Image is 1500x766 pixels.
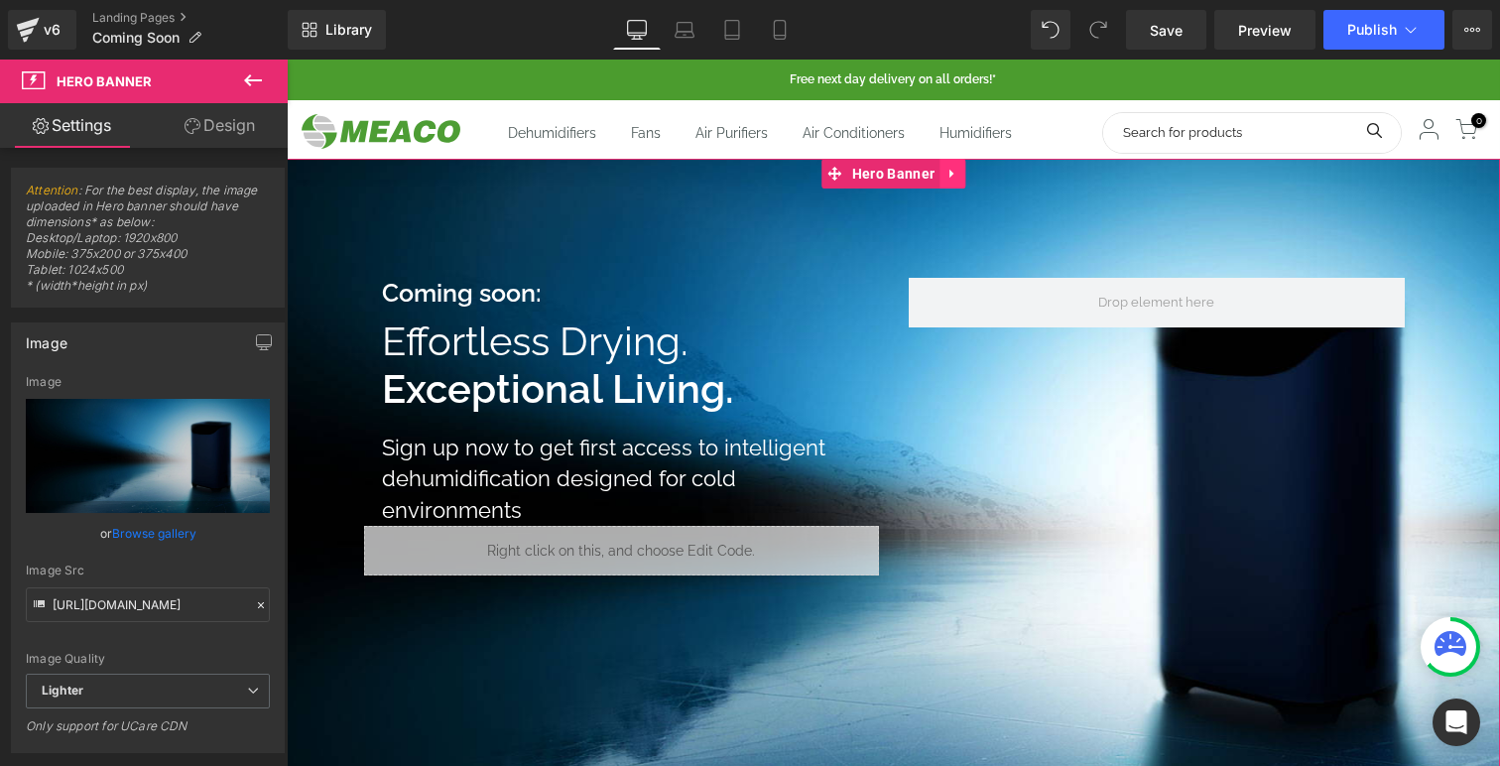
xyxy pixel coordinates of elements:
[26,564,270,577] div: Image Src
[1078,10,1118,50] button: Redo
[112,516,196,551] a: Browse gallery
[148,103,292,148] a: Design
[26,523,270,544] div: or
[1214,10,1315,50] a: Preview
[708,10,756,50] a: Tablet
[95,218,255,248] strong: Coming soon:
[95,306,447,352] strong: Exceptional Living.
[288,10,386,50] a: New Library
[1031,10,1070,50] button: Undo
[26,183,270,307] span: : For the best display, the image uploaded in Hero banner should have dimensions* as below: Deskt...
[653,99,679,129] a: Expand / Collapse
[561,99,653,129] span: Hero Banner
[1347,22,1397,38] span: Publish
[613,10,661,50] a: Desktop
[92,10,288,26] a: Landing Pages
[661,10,708,50] a: Laptop
[40,17,64,43] div: v6
[1452,10,1492,50] button: More
[1238,20,1292,41] span: Preview
[8,10,76,50] a: v6
[1323,10,1444,50] button: Publish
[57,73,152,89] span: Hero Banner
[95,373,542,466] h1: Sign up now to get first access to intelligent dehumidification designed for cold environments
[1433,699,1480,746] div: Open Intercom Messenger
[1150,20,1183,41] span: Save
[26,652,270,666] div: Image Quality
[325,21,372,39] span: Library
[42,683,83,698] b: Lighter
[95,258,402,305] span: Effortless Drying.
[26,183,78,197] a: Attention
[92,30,180,46] span: Coming Soon
[26,323,67,351] div: Image
[26,587,270,622] input: Link
[26,375,270,389] div: Image
[756,10,804,50] a: Mobile
[26,718,270,747] div: Only support for UCare CDN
